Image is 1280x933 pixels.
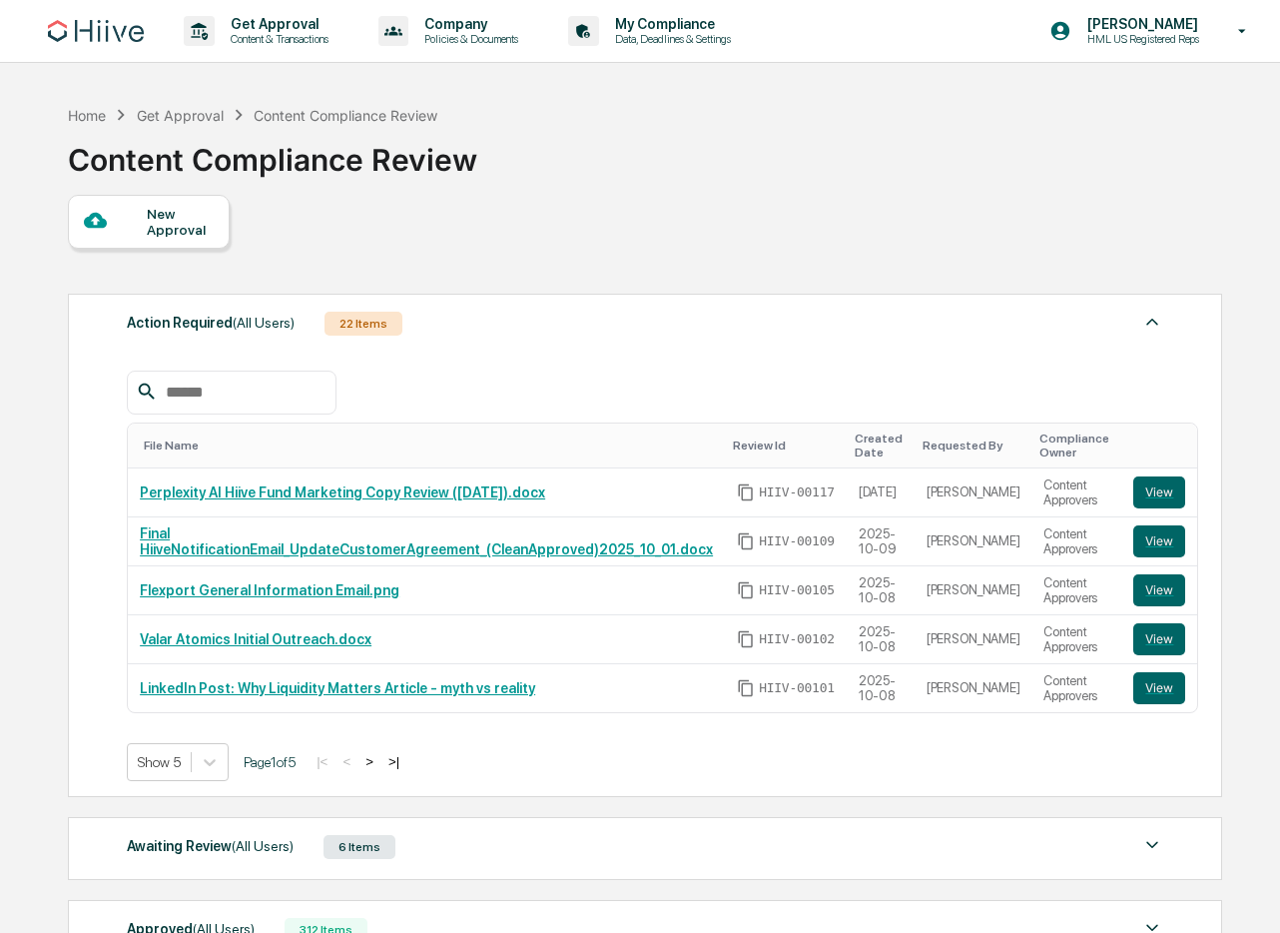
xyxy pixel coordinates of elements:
[232,838,294,854] span: (All Users)
[48,20,144,42] img: logo
[847,517,915,566] td: 2025-10-09
[733,439,839,453] div: Toggle SortBy
[923,439,1024,453] div: Toggle SortBy
[1039,432,1113,460] div: Toggle SortBy
[847,566,915,615] td: 2025-10-08
[215,32,338,46] p: Content & Transactions
[1031,664,1121,712] td: Content Approvers
[1133,672,1185,704] button: View
[759,631,835,647] span: HIIV-00102
[915,664,1032,712] td: [PERSON_NAME]
[144,439,717,453] div: Toggle SortBy
[244,754,296,770] span: Page 1 of 5
[140,525,713,557] a: Final HiiveNotificationEmail_UpdateCustomerAgreement_(CleanApproved)2025_10_01.docx
[737,581,755,599] span: Copy Id
[915,615,1032,664] td: [PERSON_NAME]
[233,315,295,331] span: (All Users)
[599,16,741,32] p: My Compliance
[336,753,356,770] button: <
[737,483,755,501] span: Copy Id
[359,753,379,770] button: >
[1140,833,1164,857] img: caret
[847,664,915,712] td: 2025-10-08
[408,32,528,46] p: Policies & Documents
[1140,310,1164,334] img: caret
[127,310,295,336] div: Action Required
[737,679,755,697] span: Copy Id
[140,582,399,598] a: Flexport General Information Email.png
[759,533,835,549] span: HIIV-00109
[1133,623,1185,655] button: View
[1071,16,1209,32] p: [PERSON_NAME]
[68,107,106,124] div: Home
[855,432,907,460] div: Toggle SortBy
[915,517,1032,566] td: [PERSON_NAME]
[1133,574,1185,606] button: View
[1031,468,1121,517] td: Content Approvers
[147,206,214,238] div: New Approval
[215,16,338,32] p: Get Approval
[1071,32,1209,46] p: HML US Registered Reps
[311,753,333,770] button: |<
[737,532,755,550] span: Copy Id
[140,631,371,647] a: Valar Atomics Initial Outreach.docx
[599,32,741,46] p: Data, Deadlines & Settings
[68,126,477,178] div: Content Compliance Review
[408,16,528,32] p: Company
[1137,439,1189,453] div: Toggle SortBy
[323,835,395,859] div: 6 Items
[759,680,835,696] span: HIIV-00101
[140,484,545,500] a: Perplexity AI Hiive Fund Marketing Copy Review ([DATE]).docx
[324,312,402,336] div: 22 Items
[137,107,224,124] div: Get Approval
[915,566,1032,615] td: [PERSON_NAME]
[382,753,405,770] button: >|
[737,630,755,648] span: Copy Id
[847,468,915,517] td: [DATE]
[1031,517,1121,566] td: Content Approvers
[1216,867,1270,921] iframe: Open customer support
[1133,476,1185,508] button: View
[847,615,915,664] td: 2025-10-08
[759,582,835,598] span: HIIV-00105
[1133,525,1185,557] button: View
[759,484,835,500] span: HIIV-00117
[140,680,535,696] a: LinkedIn Post: Why Liquidity Matters Article - myth vs reality
[1031,615,1121,664] td: Content Approvers
[254,107,437,124] div: Content Compliance Review
[915,468,1032,517] td: [PERSON_NAME]
[127,833,294,859] div: Awaiting Review
[1031,566,1121,615] td: Content Approvers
